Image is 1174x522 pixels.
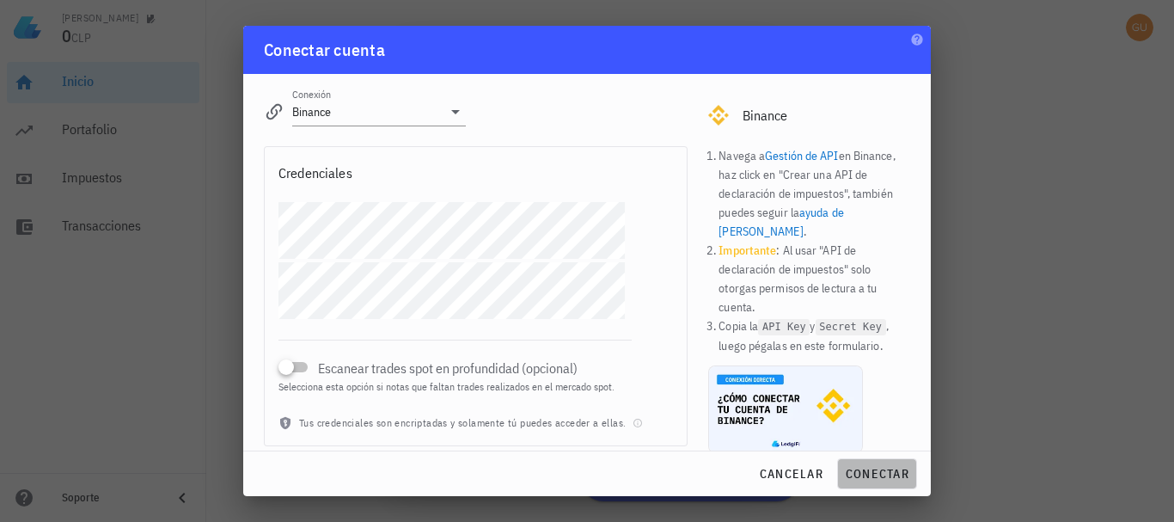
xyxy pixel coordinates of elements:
div: Credenciales [278,161,352,185]
label: Escanear trades spot en profundidad (opcional) [318,359,632,377]
span: cancelar [759,466,823,482]
a: Gestión de API [765,148,838,163]
li: Copia la y , luego pégalas en este formulario. [718,316,910,355]
li: Navega a en Binance, haz click en "Crear una API de declaración de impuestos", también puedes seg... [718,146,910,241]
span: conectar [845,466,909,482]
div: Tus credenciales son encriptadas y solamente tú puedes acceder a ellas. [265,415,687,445]
b: Importante [718,243,776,258]
button: cancelar [752,458,830,489]
div: Selecciona esta opción si notas que faltan trades realizados en el mercado spot. [278,382,632,392]
div: Binance [743,107,910,124]
code: API Key [758,319,810,335]
button: conectar [837,458,917,489]
div: Conectar cuenta [264,36,385,64]
li: : Al usar "API de declaración de impuestos" solo otorgas permisos de lectura a tu cuenta. [718,241,910,316]
code: Secret Key [816,319,886,335]
label: Conexión [292,88,331,101]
